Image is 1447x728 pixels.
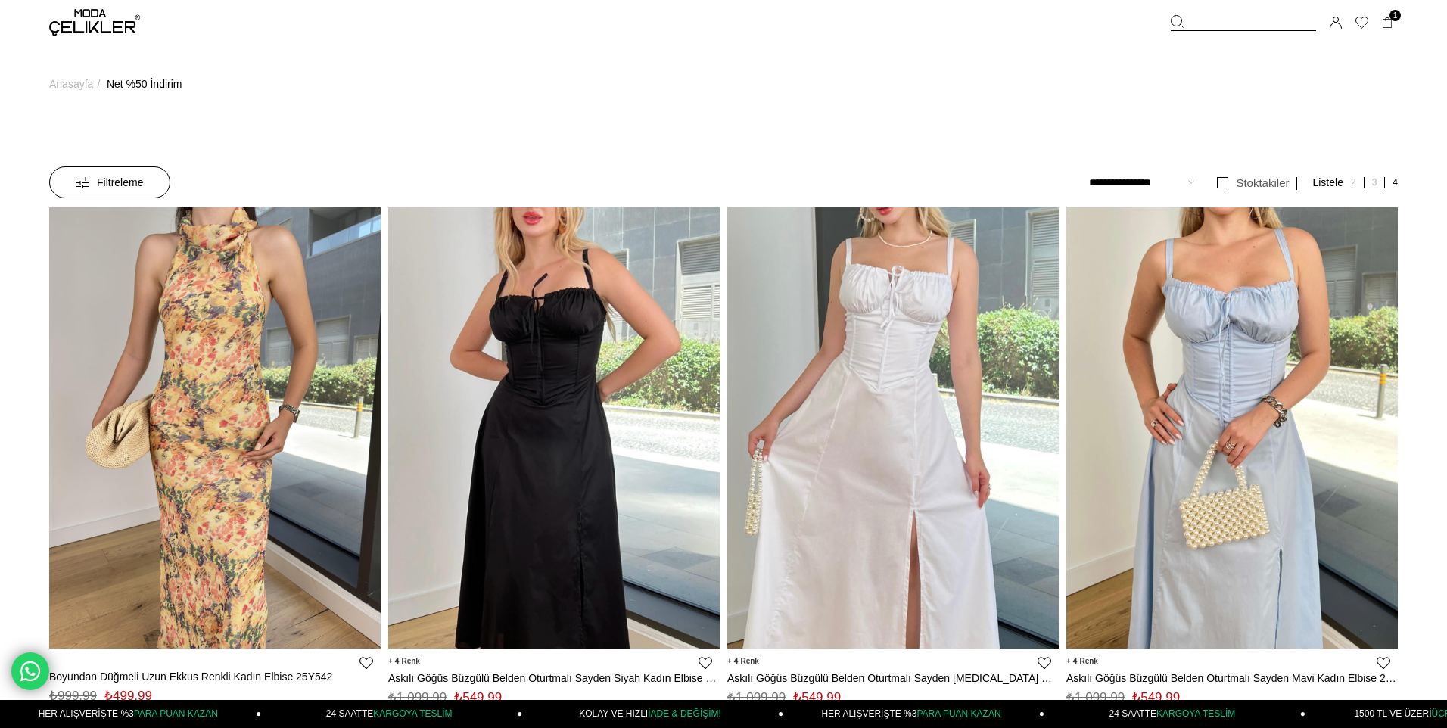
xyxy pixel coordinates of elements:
[359,656,373,670] a: Favorilere Ekle
[388,207,720,649] img: Askılı Göğüs Büzgülü Belden Oturtmalı Sayden Siyah Kadın Elbise 25Y528
[1382,17,1393,29] a: 1
[388,690,447,705] span: ₺1.099,99
[1209,177,1297,190] a: Stoktakiler
[1377,656,1390,670] a: Favorilere Ekle
[104,689,152,703] span: ₺499,99
[1066,202,1398,654] img: Askılı Göğüs Büzgülü Belden Oturtmalı Sayden Mavi Kadın Elbise 25Y528
[49,207,381,649] img: Boyundan Düğmeli Uzun Ekkus Renkli Kadın Elbise 25Y542
[1132,690,1180,705] span: ₺549,99
[261,700,522,728] a: 24 SAATTEKARGOYA TESLİM
[49,670,381,683] a: Boyundan Düğmeli Uzun Ekkus Renkli Kadın Elbise 25Y542
[1389,10,1401,21] span: 1
[1236,176,1289,189] span: Stoktakiler
[699,656,712,670] a: Favorilere Ekle
[793,690,841,705] span: ₺549,99
[1044,700,1305,728] a: 24 SAATTEKARGOYA TESLİM
[522,700,783,728] a: KOLAY VE HIZLIİADE & DEĞİŞİM!
[727,671,1059,685] a: Askılı Göğüs Büzgülü Belden Oturtmalı Sayden [MEDICAL_DATA] Kadın Elbise 25Y528
[1066,690,1125,705] span: ₺1.099,99
[454,690,502,705] span: ₺549,99
[1156,708,1235,719] span: KARGOYA TESLİM
[1066,671,1398,685] a: Askılı Göğüs Büzgülü Belden Oturtmalı Sayden Mavi Kadın Elbise 25Y528
[388,671,720,685] a: Askılı Göğüs Büzgülü Belden Oturtmalı Sayden Siyah Kadın Elbise 25Y528
[1066,656,1098,666] span: 4
[727,656,759,666] span: 4
[49,45,104,123] li: >
[49,45,93,123] a: Anasayfa
[388,656,420,666] span: 4
[76,167,143,198] span: Filtreleme
[107,45,182,123] a: Net %50 İndirim
[134,708,218,719] span: PARA PUAN KAZAN
[727,203,1059,653] img: Askılı Göğüs Büzgülü Belden Oturtmalı Sayden Beyaz Kadın Elbise 25Y528
[916,708,1000,719] span: PARA PUAN KAZAN
[648,708,721,719] span: İADE & DEĞİŞİM!
[49,9,140,36] img: logo
[373,708,452,719] span: KARGOYA TESLİM
[727,690,786,705] span: ₺1.099,99
[1038,656,1051,670] a: Favorilere Ekle
[49,689,97,703] span: ₺999,99
[783,700,1044,728] a: HER ALIŞVERİŞTE %3PARA PUAN KAZAN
